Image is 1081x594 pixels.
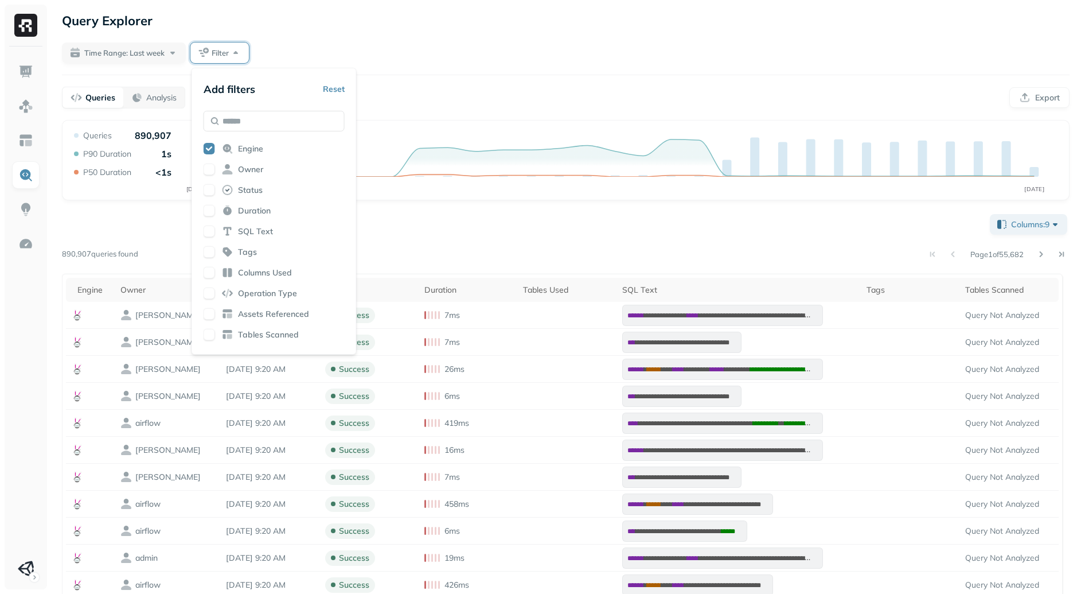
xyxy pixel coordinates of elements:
p: Sep 18, 2025 9:20 AM [226,445,314,456]
p: trino [135,391,201,402]
span: Duration [238,205,271,216]
div: Tables Scanned [965,285,1053,296]
button: Columns:9 [990,214,1067,235]
p: airflow [135,499,161,510]
p: 26ms [444,364,465,375]
span: SQL Text [238,226,273,237]
p: Query Not Analyzed [965,391,1053,402]
p: admin [135,553,158,564]
p: success [339,553,369,564]
p: 7ms [444,472,460,483]
p: trino [135,364,201,375]
button: Time Range: Last week [62,42,186,63]
p: 426ms [444,580,469,591]
p: 16ms [444,445,465,456]
span: Columns Used [238,267,292,278]
p: Query Not Analyzed [965,418,1053,429]
tspan: [DATE] [186,185,206,193]
p: success [339,418,369,429]
p: Query Not Analyzed [965,526,1053,537]
p: Query Not Analyzed [965,472,1053,483]
span: Tags [238,247,257,258]
p: Sep 18, 2025 9:20 AM [226,499,314,510]
img: Dashboard [18,64,33,79]
tspan: [DATE] [1024,185,1044,193]
img: Asset Explorer [18,133,33,148]
img: Ryft [14,14,37,37]
img: Unity [18,561,34,577]
p: success [339,445,369,456]
p: Sep 18, 2025 9:20 AM [226,418,314,429]
p: airflow [135,580,161,591]
div: Tags [867,285,954,296]
p: 19ms [444,553,465,564]
span: Owner [238,164,263,175]
p: <1s [155,166,171,178]
div: Engine [77,285,109,296]
p: trino [135,337,201,348]
div: Duration [424,285,512,296]
p: Sep 18, 2025 9:20 AM [226,472,314,483]
p: success [339,391,369,402]
span: Assets Referenced [238,309,309,320]
p: 7ms [444,310,460,321]
p: Query Not Analyzed [965,553,1053,564]
p: Query Not Analyzed [965,499,1053,510]
p: success [339,580,369,591]
p: Query Not Analyzed [965,364,1053,375]
span: Time Range: Last week [84,48,165,59]
p: trino [135,472,201,483]
p: Query Not Analyzed [965,310,1053,321]
p: 6ms [444,526,460,537]
span: Columns: 9 [1011,219,1061,230]
div: Owner [120,285,214,296]
p: Sep 18, 2025 9:20 AM [226,553,314,564]
p: 890,907 queries found [62,249,138,260]
img: Insights [18,202,33,217]
p: airflow [135,418,161,429]
p: 419ms [444,418,469,429]
p: 458ms [444,499,469,510]
p: Query Not Analyzed [965,337,1053,348]
p: airflow [135,526,161,537]
p: success [339,364,369,375]
p: success [339,499,369,510]
p: Queries [83,130,112,141]
p: Queries [85,92,115,103]
span: Engine [238,143,263,154]
img: Assets [18,99,33,114]
div: Tables Used [523,285,611,296]
p: 6ms [444,391,460,402]
button: Reset [323,79,345,99]
p: Query Explorer [62,10,153,31]
span: Filter [212,48,229,59]
span: Tables Scanned [238,329,299,340]
p: Query Not Analyzed [965,580,1053,591]
p: Analysis [146,92,177,103]
p: Sep 18, 2025 9:20 AM [226,580,314,591]
p: success [339,472,369,483]
p: P90 Duration [83,149,131,160]
button: Export [1009,87,1070,108]
p: Add filters [204,83,255,96]
p: Sep 18, 2025 9:20 AM [226,364,314,375]
p: 1s [161,148,171,160]
p: Sep 18, 2025 9:20 AM [226,391,314,402]
p: 7ms [444,337,460,348]
button: Filter [190,42,249,63]
p: trino [135,445,201,456]
div: Status [325,285,413,296]
p: 890,907 [135,130,171,141]
span: Status [238,185,263,196]
p: Query Not Analyzed [965,445,1053,456]
div: SQL Text [622,285,855,296]
p: Sep 18, 2025 9:20 AM [226,526,314,537]
p: trino [135,310,201,321]
img: Query Explorer [18,168,33,183]
img: Optimization [18,236,33,251]
span: Operation Type [238,288,297,299]
p: Page 1 of 55,682 [970,249,1024,259]
p: P50 Duration [83,167,131,178]
p: success [339,526,369,537]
